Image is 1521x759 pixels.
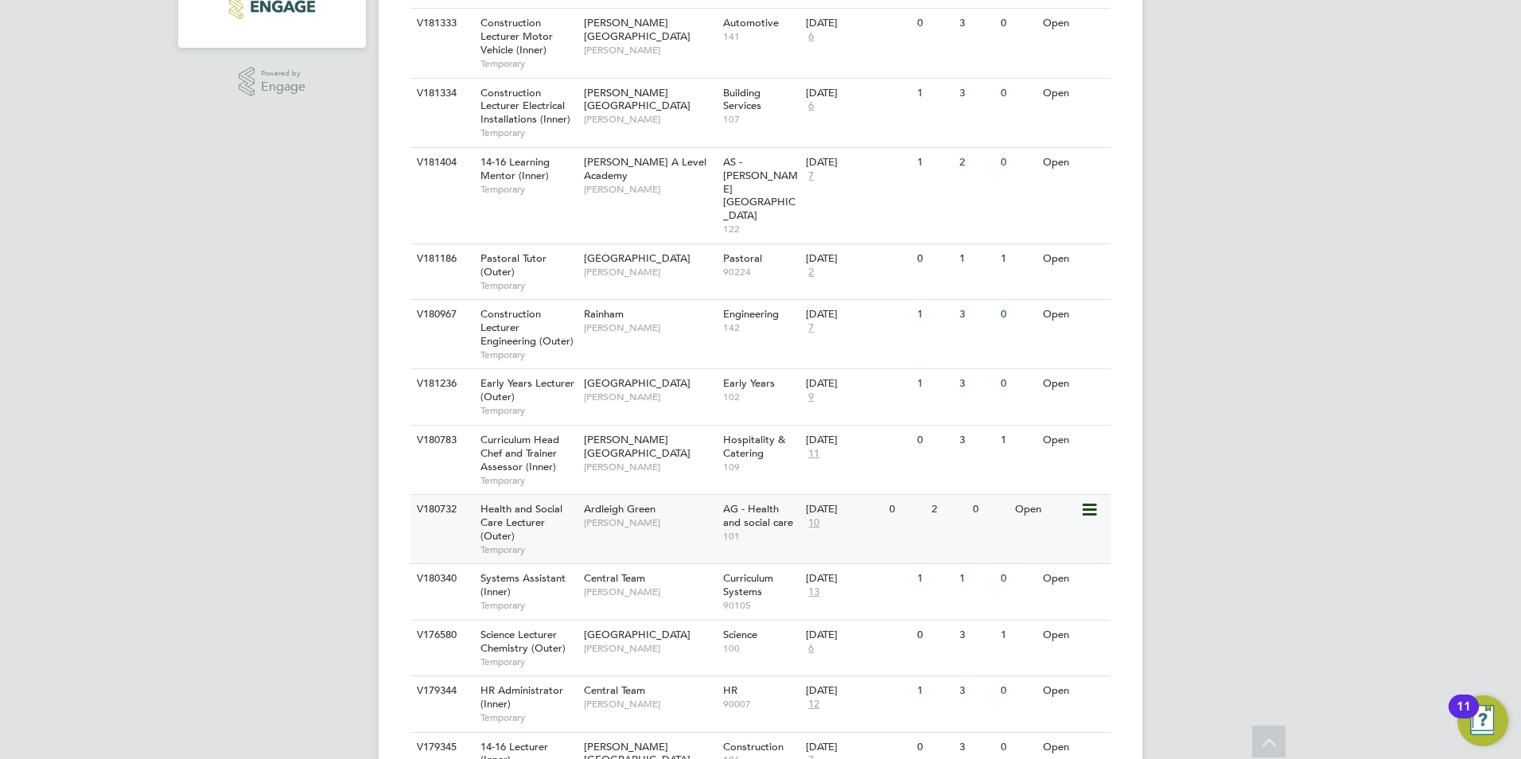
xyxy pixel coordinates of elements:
span: Engage [261,80,305,94]
div: [DATE] [806,629,909,642]
div: 0 [997,369,1038,399]
span: Temporary [480,599,576,612]
div: [DATE] [806,156,909,169]
span: 122 [723,223,799,235]
div: [DATE] [806,434,909,447]
span: Engineering [723,307,779,321]
div: [DATE] [806,684,909,698]
div: [DATE] [806,741,909,754]
div: 0 [885,495,927,524]
div: [DATE] [806,377,909,391]
div: 0 [913,426,955,455]
span: Pastoral [723,251,762,265]
div: 3 [955,426,997,455]
div: 0 [997,300,1038,329]
div: 1 [997,426,1038,455]
a: Powered byEngage [239,67,306,97]
span: AS - [PERSON_NAME][GEOGRAPHIC_DATA] [723,155,798,223]
div: 1 [913,369,955,399]
span: 90007 [723,698,799,710]
span: 7 [806,321,816,335]
span: 13 [806,586,822,599]
span: 11 [806,447,822,461]
div: V181236 [413,369,469,399]
span: Temporary [480,348,576,361]
div: Open [1039,621,1108,650]
div: 3 [955,300,997,329]
div: 0 [997,564,1038,594]
div: 2 [928,495,969,524]
div: V180340 [413,564,469,594]
span: [PERSON_NAME] [584,391,715,403]
div: [DATE] [806,87,909,100]
div: 1 [913,676,955,706]
span: Temporary [480,474,576,487]
span: 9 [806,391,816,404]
div: 0 [997,148,1038,177]
span: Construction [723,740,784,753]
span: [PERSON_NAME] [584,183,715,196]
span: 141 [723,30,799,43]
div: 1 [913,300,955,329]
span: 14-16 Learning Mentor (Inner) [480,155,550,182]
div: V176580 [413,621,469,650]
span: Health and Social Care Lecturer (Outer) [480,502,562,543]
div: V181333 [413,9,469,38]
div: V180732 [413,495,469,524]
div: V179344 [413,676,469,706]
span: Systems Assistant (Inner) [480,571,566,598]
div: Open [1039,564,1108,594]
span: 6 [806,30,816,44]
div: [DATE] [806,503,881,516]
div: 3 [955,79,997,108]
div: Open [1039,426,1108,455]
span: Early Years [723,376,775,390]
div: 1 [997,621,1038,650]
span: Temporary [480,656,576,668]
span: Construction Lecturer Motor Vehicle (Inner) [480,16,553,56]
span: Science [723,628,757,641]
span: Temporary [480,183,576,196]
span: [GEOGRAPHIC_DATA] [584,376,690,390]
span: Temporary [480,279,576,292]
span: [GEOGRAPHIC_DATA] [584,628,690,641]
div: Open [1011,495,1080,524]
div: 0 [913,9,955,38]
span: 100 [723,642,799,655]
span: [PERSON_NAME][GEOGRAPHIC_DATA] [584,433,690,460]
button: Open Resource Center, 11 new notifications [1457,695,1508,746]
span: [PERSON_NAME] [584,321,715,334]
span: AG - Health and social care [723,502,793,529]
span: [PERSON_NAME] [584,461,715,473]
span: 142 [723,321,799,334]
span: Science Lecturer Chemistry (Outer) [480,628,566,655]
span: [PERSON_NAME] [584,698,715,710]
span: [PERSON_NAME] [584,516,715,529]
span: 107 [723,113,799,126]
span: 6 [806,642,816,656]
div: Open [1039,676,1108,706]
span: 90105 [723,599,799,612]
div: 0 [997,676,1038,706]
span: 109 [723,461,799,473]
div: V181186 [413,244,469,274]
div: Open [1039,9,1108,38]
span: Rainham [584,307,624,321]
span: Construction Lecturer Electrical Installations (Inner) [480,86,570,127]
div: Open [1039,148,1108,177]
div: 1 [955,564,997,594]
span: [PERSON_NAME] [584,586,715,598]
div: Open [1039,300,1108,329]
span: [PERSON_NAME] [584,642,715,655]
div: V180967 [413,300,469,329]
div: [DATE] [806,308,909,321]
span: Early Years Lecturer (Outer) [480,376,574,403]
span: HR [723,683,737,697]
span: [PERSON_NAME] A Level Academy [584,155,706,182]
div: [DATE] [806,17,909,30]
div: [DATE] [806,252,909,266]
span: Curriculum Systems [723,571,773,598]
span: Pastoral Tutor (Outer) [480,251,547,278]
span: Temporary [480,711,576,724]
div: 1 [913,564,955,594]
